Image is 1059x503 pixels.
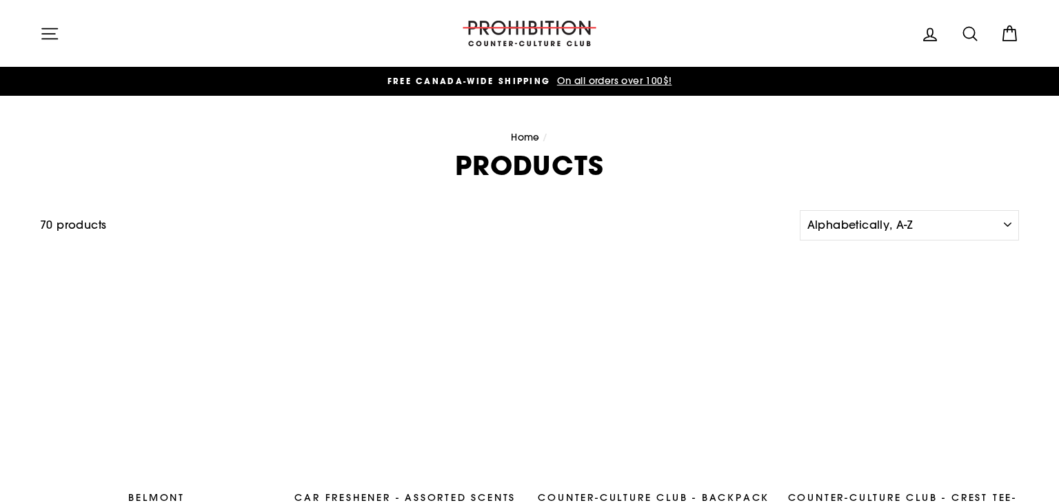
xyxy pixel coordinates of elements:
span: FREE CANADA-WIDE SHIPPING [387,75,551,87]
nav: breadcrumbs [40,130,1019,145]
h1: Products [40,152,1019,178]
a: Home [511,131,540,143]
span: On all orders over 100$! [554,74,672,87]
div: 70 products [40,216,794,234]
a: FREE CANADA-WIDE SHIPPING On all orders over 100$! [43,74,1016,89]
span: / [543,131,547,143]
img: PROHIBITION COUNTER-CULTURE CLUB [461,21,598,46]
